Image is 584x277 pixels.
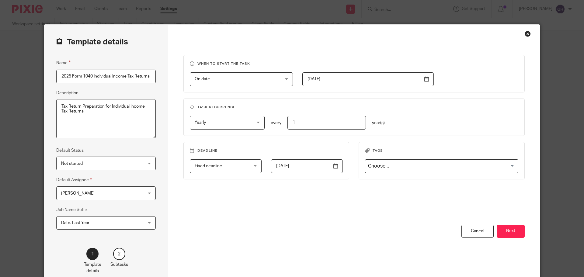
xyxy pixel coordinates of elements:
[365,159,518,173] div: Search for option
[195,164,222,168] span: Fixed deadline
[84,261,101,274] p: Template details
[195,120,206,125] span: Yearly
[86,248,99,260] div: 1
[195,77,210,81] span: On date
[366,161,515,171] input: Search for option
[525,31,531,37] div: Close this dialog window
[56,99,156,139] textarea: Tax Return Preparation for Individual Income Tax Returns
[56,147,84,154] label: Default Status
[461,225,494,238] div: Cancel
[372,121,385,125] span: year(s)
[365,148,518,153] h3: Tags
[56,176,92,183] label: Default Assignee
[497,225,525,238] button: Next
[56,90,78,96] label: Description
[271,120,281,126] p: every
[190,148,343,153] h3: Deadline
[113,248,125,260] div: 2
[56,37,128,47] h2: Template details
[190,105,519,110] h3: Task recurrence
[190,61,519,66] h3: When to start the task
[56,59,71,66] label: Name
[61,191,95,196] span: [PERSON_NAME]
[61,221,89,225] span: Date: Last Year
[110,261,128,268] p: Subtasks
[56,207,88,213] label: Job Name Suffix
[61,161,83,166] span: Not started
